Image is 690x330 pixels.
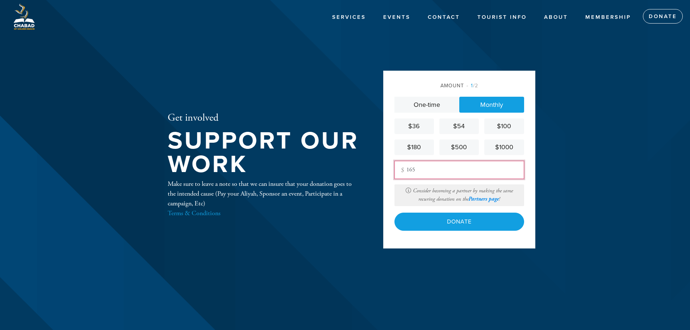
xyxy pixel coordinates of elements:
[580,11,636,24] a: Membership
[539,11,573,24] a: About
[487,121,521,131] div: $100
[439,118,479,134] a: $54
[394,82,524,89] div: Amount
[643,9,683,24] a: Donate
[168,209,221,217] a: Terms & Conditions
[471,83,473,89] span: 1
[168,129,360,176] h1: Support our work
[484,118,524,134] a: $100
[394,139,434,155] a: $180
[394,118,434,134] a: $36
[467,83,478,89] span: /2
[168,112,360,124] h2: Get involved
[468,196,499,202] a: Partners page
[327,11,371,24] a: Services
[11,4,37,30] img: Logo%20GB1.png
[397,142,431,152] div: $180
[472,11,532,24] a: Tourist Info
[394,184,524,206] div: Consider becoming a partner by making the same recuring donation on the !
[422,11,465,24] a: Contact
[378,11,416,24] a: Events
[394,97,459,113] a: One-time
[439,139,479,155] a: $500
[459,97,524,113] a: Monthly
[442,142,476,152] div: $500
[168,179,360,218] div: Make sure to leave a note so that we can insure that your donation goes to the intended cause (Pa...
[442,121,476,131] div: $54
[484,139,524,155] a: $1000
[394,161,524,179] input: Other amount
[487,142,521,152] div: $1000
[394,213,524,231] input: Donate
[397,121,431,131] div: $36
